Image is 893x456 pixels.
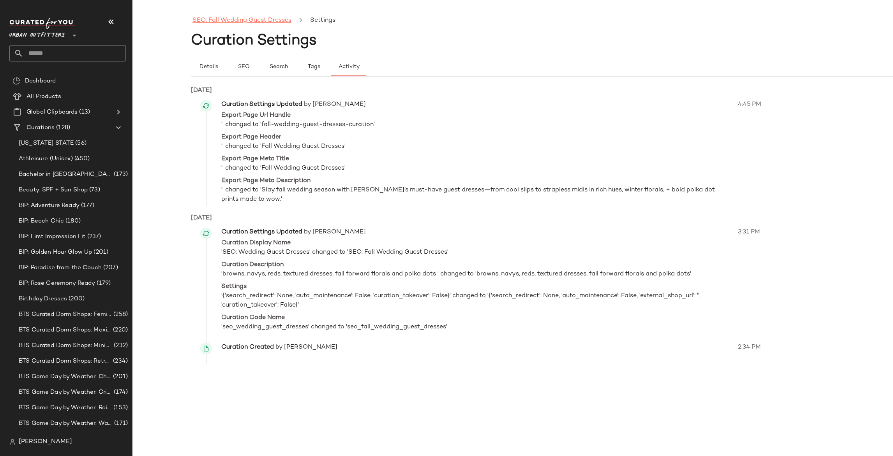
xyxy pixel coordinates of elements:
[221,154,733,164] span: Export Page Meta Title
[203,230,209,237] img: svg%3e
[19,139,74,148] span: [US_STATE] STATE
[78,108,90,117] span: (13)
[221,142,733,151] span: '' changed to 'Fall Wedding Guest Dresses'
[221,343,274,352] span: Curation Created
[19,170,112,179] span: Bachelor in [GEOGRAPHIC_DATA]: LP
[111,372,128,381] span: (201)
[19,326,111,335] span: BTS Curated Dorm Shops: Maximalist
[112,403,128,412] span: (153)
[67,295,85,303] span: (200)
[269,64,288,70] span: Search
[221,176,733,186] span: Export Page Meta Description
[19,310,112,319] span: BTS Curated Dorm Shops: Feminine
[112,310,128,319] span: (258)
[304,228,366,237] span: by [PERSON_NAME]
[19,279,95,288] span: BIP: Rose Ceremony Ready
[221,260,733,270] span: Curation Description
[221,323,733,332] span: 'seo_wedding_guest_dresses' changed to 'seo_fall_wedding_guest_dresses'
[221,270,733,279] span: 'browns, navys, reds, textured dresses, fall forward florals and polka dots ' changed to 'browns,...
[9,26,65,40] span: Urban Outfitters
[221,248,733,257] span: 'SEO: Wedding Guest Dresses' changed to 'SEO: Fall Wedding Guest Dresses'
[221,239,733,248] span: Curation Display Name
[95,279,111,288] span: (179)
[304,100,366,109] span: by [PERSON_NAME]
[86,232,101,241] span: (237)
[221,100,302,109] span: Curation Settings Updated
[221,111,733,120] span: Export Page Url Handle
[19,403,112,412] span: BTS Game Day by Weather: Rain Day Ready
[221,313,733,323] span: Curation Code Name
[738,229,760,235] span: 3:31 PM
[199,64,218,70] span: Details
[191,33,317,49] span: Curation Settings
[112,388,128,397] span: (174)
[221,186,733,204] span: '' changed to 'Slay fall wedding season with [PERSON_NAME]’s must-have guest dresses—from cool sl...
[74,139,86,148] span: (56)
[19,232,86,241] span: BIP: First Impression Fit
[309,16,337,26] li: Settings
[92,248,108,257] span: (201)
[19,372,111,381] span: BTS Game Day by Weather: Chilly Kickoff
[738,344,761,351] span: 2:34 PM
[111,326,128,335] span: (220)
[19,186,88,195] span: Beauty: SPF + Sun Shop
[12,77,20,85] img: svg%3e
[237,64,249,70] span: SEO
[221,282,733,291] span: Settings
[55,123,70,132] span: (128)
[221,133,733,142] span: Export Page Header
[26,108,78,117] span: Global Clipboards
[192,16,291,26] a: SEO: Fall Wedding Guest Dresses
[221,291,733,310] span: '{'search_redirect': None, 'auto_maintenance': False, 'curation_takeover': False}' changed to '{'...
[112,341,128,350] span: (232)
[102,263,118,272] span: (207)
[112,170,128,179] span: (173)
[275,343,337,352] span: by [PERSON_NAME]
[113,419,128,428] span: (171)
[19,154,73,163] span: Athleisure (Unisex)
[19,341,112,350] span: BTS Curated Dorm Shops: Minimalist
[19,201,79,210] span: BIP: Adventure Ready
[203,103,209,109] img: svg%3e
[203,346,209,352] img: svg%3e
[19,263,102,272] span: BIP: Paradise from the Couch
[221,164,733,173] span: '' changed to 'Fall Wedding Guest Dresses'
[26,123,55,132] span: Curations
[221,228,302,237] span: Curation Settings Updated
[9,439,16,445] img: svg%3e
[26,92,61,101] span: All Products
[19,357,111,366] span: BTS Curated Dorm Shops: Retro+ Boho
[88,186,100,195] span: (73)
[19,419,113,428] span: BTS Game Day by Weather: Warm & Sunny
[221,120,733,130] span: '' changed to 'fall-wedding-guest-dresses-curation'
[19,388,112,397] span: BTS Game Day by Weather: Crisp & Cozy
[25,77,56,86] span: Dashboard
[19,248,92,257] span: BIP: Golden Hour Glow Up
[19,437,72,447] span: [PERSON_NAME]
[738,101,761,108] span: 4:45 PM
[19,217,64,226] span: BIP: Beach Chic
[73,154,90,163] span: (450)
[64,217,81,226] span: (180)
[307,64,320,70] span: Tags
[338,64,359,70] span: Activity
[19,295,67,303] span: Birthday Dresses
[9,18,76,29] img: cfy_white_logo.C9jOOHJF.svg
[111,357,128,366] span: (234)
[79,201,95,210] span: (177)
